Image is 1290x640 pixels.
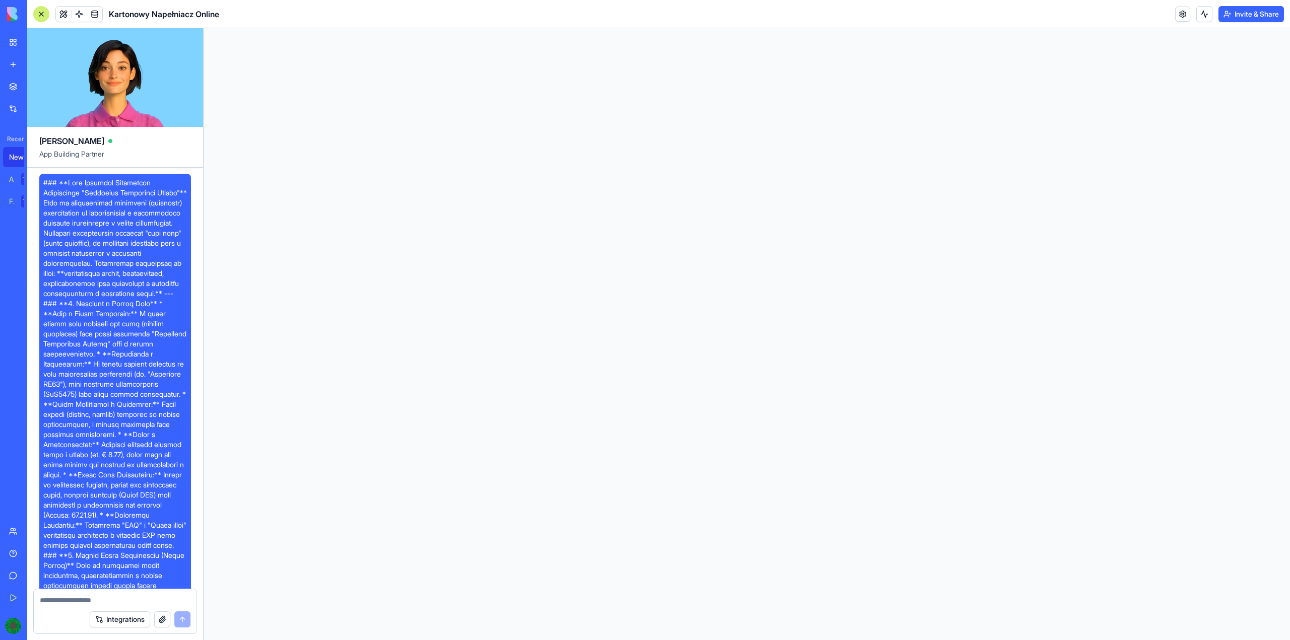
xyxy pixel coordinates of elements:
[21,173,37,185] div: TRY
[90,611,150,627] button: Integrations
[5,618,21,634] img: ACg8ocJQ5up4wqMJqZ_nPRWPTAAEc010BaX2ZjGpQAofa5sbX9aDVOpU=s96-c
[3,147,43,167] a: New App
[3,191,43,211] a: Feedback FormTRY
[9,196,14,206] div: Feedback Form
[109,8,219,20] span: Kartonowy Napełniacz Online
[7,7,70,21] img: logo
[21,195,37,207] div: TRY
[9,152,37,162] div: New App
[39,149,191,167] span: App Building Partner
[1218,6,1284,22] button: Invite & Share
[3,169,43,189] a: AI Logo GeneratorTRY
[9,174,14,184] div: AI Logo Generator
[3,135,24,143] span: Recent
[39,135,104,147] span: [PERSON_NAME]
